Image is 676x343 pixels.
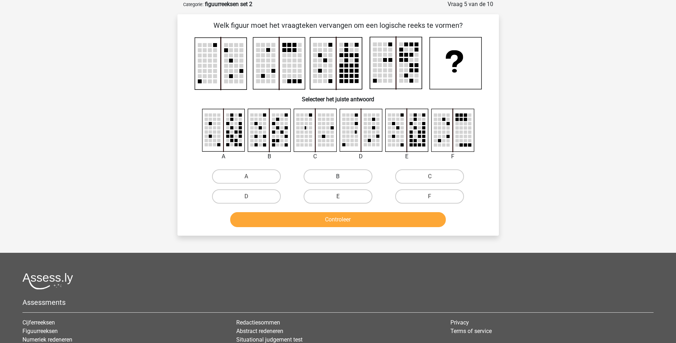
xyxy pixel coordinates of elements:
a: Situational judgement test [236,336,303,343]
h6: Selecteer het juiste antwoord [189,90,487,103]
a: Terms of service [450,328,492,334]
button: Controleer [230,212,446,227]
div: A [197,152,251,161]
a: Privacy [450,319,469,326]
div: D [334,152,388,161]
label: E [304,189,372,204]
a: Redactiesommen [236,319,280,326]
label: F [395,189,464,204]
a: Abstract redeneren [236,328,283,334]
strong: figuurreeksen set 2 [205,1,252,7]
div: B [242,152,296,161]
label: D [212,189,281,204]
a: Figuurreeksen [22,328,58,334]
div: C [288,152,342,161]
h5: Assessments [22,298,654,307]
label: B [304,169,372,184]
img: Assessly logo [22,273,73,290]
div: F [426,152,480,161]
small: Categorie: [183,2,203,7]
a: Cijferreeksen [22,319,55,326]
p: Welk figuur moet het vraagteken vervangen om een logische reeks te vormen? [189,20,487,31]
label: A [212,169,281,184]
div: E [380,152,434,161]
a: Numeriek redeneren [22,336,72,343]
label: C [395,169,464,184]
